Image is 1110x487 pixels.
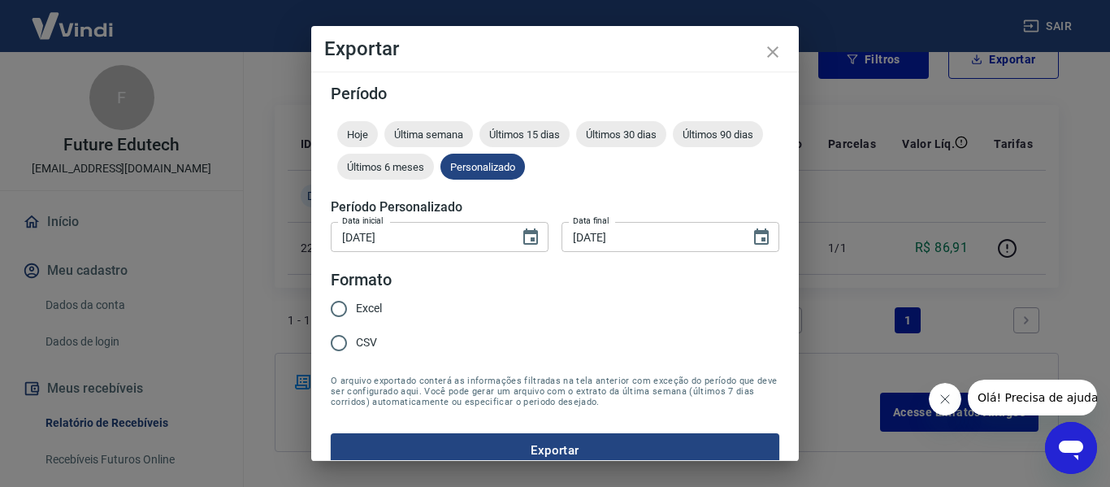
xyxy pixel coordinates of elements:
legend: Formato [331,268,392,292]
input: DD/MM/YYYY [562,222,739,252]
span: Olá! Precisa de ajuda? [10,11,137,24]
label: Data final [573,215,609,227]
button: Choose date, selected date is 17 de ago de 2025 [745,221,778,254]
div: Últimos 15 dias [479,121,570,147]
div: Hoje [337,121,378,147]
h4: Exportar [324,39,786,59]
span: Últimos 30 dias [576,128,666,141]
button: close [753,33,792,72]
span: Últimos 90 dias [673,128,763,141]
div: Últimos 30 dias [576,121,666,147]
div: Últimos 90 dias [673,121,763,147]
span: Últimos 6 meses [337,161,434,173]
iframe: Fechar mensagem [929,383,961,415]
iframe: Mensagem da empresa [968,380,1097,415]
span: Última semana [384,128,473,141]
span: Personalizado [440,161,525,173]
iframe: Botão para abrir a janela de mensagens [1045,422,1097,474]
div: Última semana [384,121,473,147]
span: Hoje [337,128,378,141]
span: Excel [356,300,382,317]
span: CSV [356,334,377,351]
div: Personalizado [440,154,525,180]
h5: Período [331,85,779,102]
div: Últimos 6 meses [337,154,434,180]
label: Data inicial [342,215,384,227]
h5: Período Personalizado [331,199,779,215]
button: Exportar [331,433,779,467]
span: O arquivo exportado conterá as informações filtradas na tela anterior com exceção do período que ... [331,376,779,407]
input: DD/MM/YYYY [331,222,508,252]
span: Últimos 15 dias [479,128,570,141]
button: Choose date, selected date is 13 de ago de 2025 [514,221,547,254]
